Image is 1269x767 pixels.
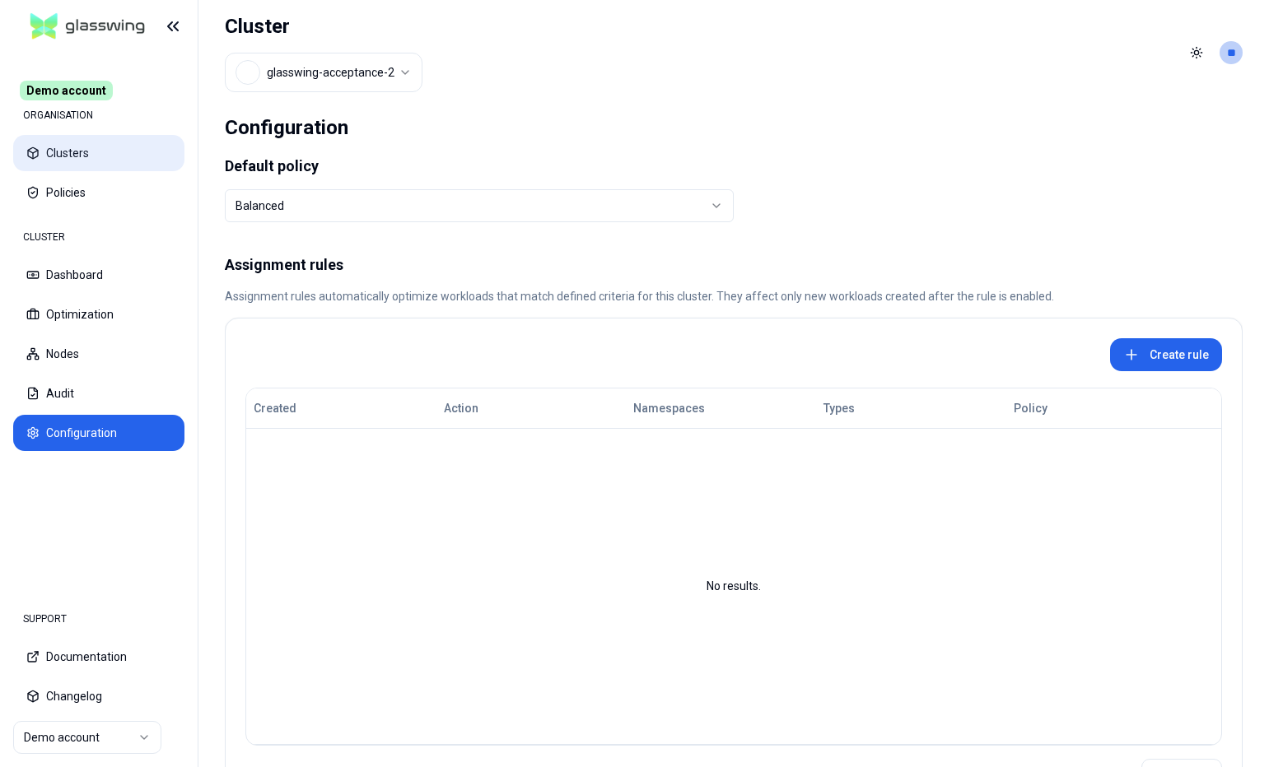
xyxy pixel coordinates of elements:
button: Clusters [13,135,184,171]
button: Nodes [13,336,184,372]
button: Optimization [13,296,184,332]
div: glasswing-acceptance-2 [267,64,394,81]
div: Configuration [225,112,348,143]
button: Configuration [13,415,184,451]
div: Types [823,400,999,416]
button: Create rule [1110,338,1222,371]
td: No results. [246,428,1221,744]
button: Select a value [225,53,422,92]
img: GlassWing [24,7,152,46]
h1: Cluster [225,13,422,40]
button: Dashboard [13,257,184,293]
span: Demo account [20,81,113,100]
h1: Default policy [225,156,1243,176]
p: Assignment rules automatically optimize workloads that match defined criteria for this cluster. T... [225,288,1243,304]
button: Audit [13,375,184,411]
button: Action [444,392,478,425]
img: aws [240,64,256,81]
button: Policies [13,174,184,211]
div: CLUSTER [13,221,184,253]
button: Policy [1014,392,1047,425]
div: SUPPORT [13,602,184,635]
div: ORGANISATION [13,99,184,132]
h1: Assignment rules [225,255,1243,275]
button: Changelog [13,678,184,714]
div: Namespaces [633,400,809,416]
button: Documentation [13,639,184,675]
button: Created [254,392,296,425]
